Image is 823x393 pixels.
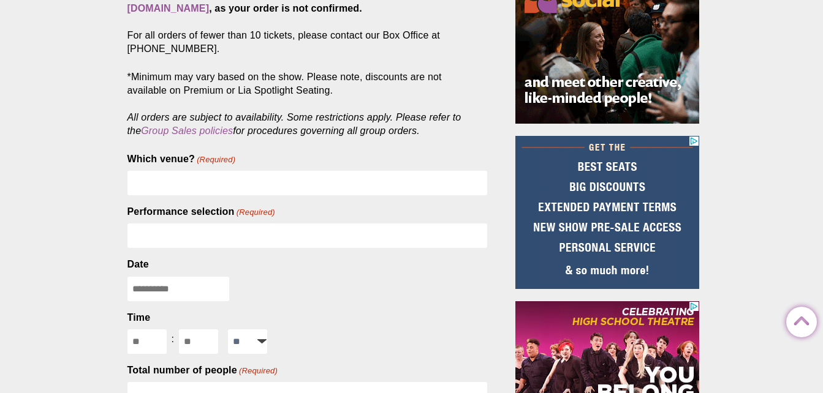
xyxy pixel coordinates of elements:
[786,307,811,332] a: Back to Top
[127,258,149,271] label: Date
[515,136,699,289] iframe: Advertisement
[127,311,151,324] legend: Time
[141,125,233,136] a: Group Sales policies
[127,70,488,138] p: *Minimum may vary based on the show. Please note, discounts are not available on Premium or Lia S...
[127,112,461,136] em: All orders are subject to availability. Some restrictions apply. Please refer to the for procedur...
[167,329,180,349] div: :
[196,154,236,165] span: (Required)
[127,205,275,219] label: Performance selection
[127,152,236,166] label: Which venue?
[238,365,278,376] span: (Required)
[127,364,278,377] label: Total number of people
[235,207,275,218] span: (Required)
